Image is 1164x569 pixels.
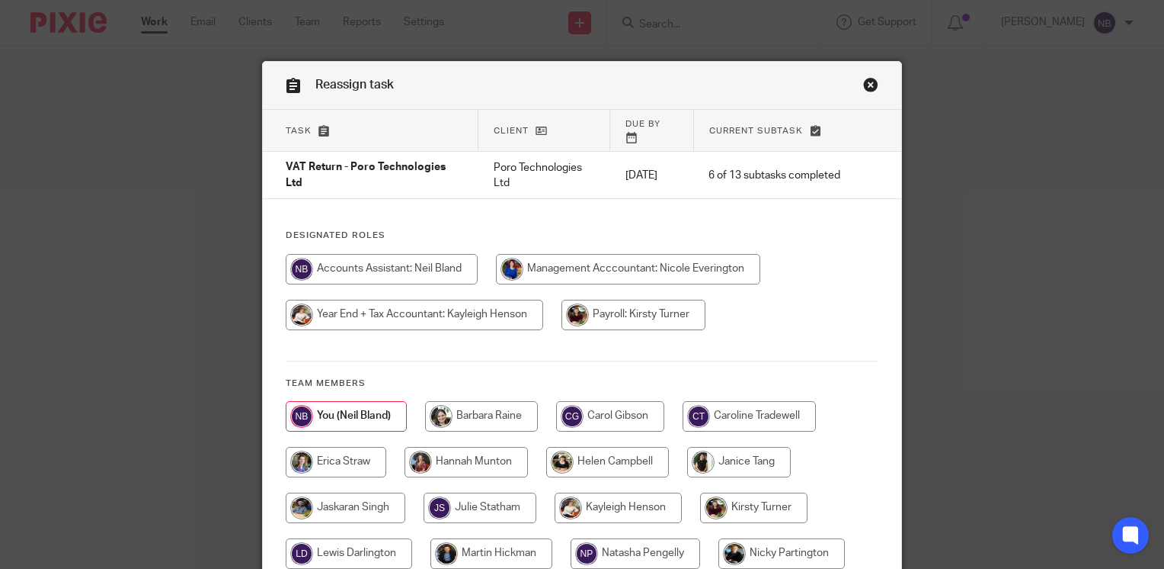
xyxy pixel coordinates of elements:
span: Due by [625,120,660,128]
span: Current subtask [709,127,803,135]
h4: Team members [286,378,878,390]
h4: Designated Roles [286,230,878,242]
span: VAT Return - Poro Technologies Ltd [286,162,446,189]
span: Task [286,127,312,135]
span: Reassign task [315,79,394,91]
span: Client [494,127,529,135]
p: [DATE] [625,168,678,183]
p: Poro Technologies Ltd [494,160,595,191]
a: Close this dialog window [863,77,878,98]
td: 6 of 13 subtasks completed [693,152,855,199]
